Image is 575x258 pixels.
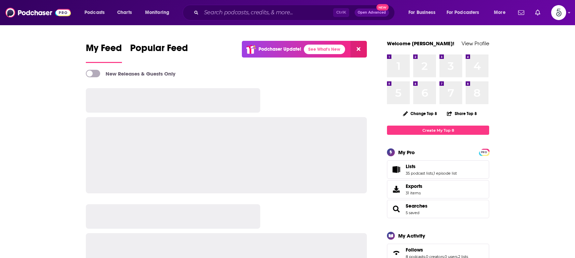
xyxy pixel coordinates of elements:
span: PRO [480,150,488,155]
a: Show notifications dropdown [515,7,527,18]
div: My Activity [398,232,425,239]
span: Logged in as Spiral5-G2 [551,5,566,20]
a: Welcome [PERSON_NAME]! [387,40,454,47]
p: Podchaser Update! [259,46,301,52]
input: Search podcasts, credits, & more... [201,7,333,18]
button: open menu [442,7,489,18]
a: PRO [480,149,488,155]
a: Searches [406,203,428,209]
a: 35 podcast lists [406,171,433,176]
span: Exports [406,183,422,189]
span: Open Advanced [358,11,386,14]
a: My Feed [86,42,122,63]
a: 1 episode list [434,171,457,176]
span: New [376,4,389,11]
span: Podcasts [84,8,105,17]
span: For Podcasters [447,8,479,17]
button: open menu [489,7,514,18]
a: Follows [389,248,403,258]
button: open menu [404,7,444,18]
span: More [494,8,506,17]
a: Follows [406,247,468,253]
span: 31 items [406,191,422,195]
button: Change Top 8 [399,109,441,118]
span: Lists [387,160,489,179]
button: Open AdvancedNew [355,9,389,17]
a: See What's New [304,45,345,54]
span: Ctrl K [333,8,349,17]
a: Lists [389,165,403,174]
span: Lists [406,163,416,170]
span: Follows [406,247,423,253]
a: Lists [406,163,457,170]
div: Search podcasts, credits, & more... [189,5,401,20]
a: View Profile [462,40,489,47]
a: Charts [113,7,136,18]
img: User Profile [551,5,566,20]
a: Searches [389,204,403,214]
a: Exports [387,180,489,198]
button: Share Top 8 [447,107,477,120]
button: open menu [140,7,178,18]
a: Create My Top 8 [387,126,489,135]
span: Popular Feed [130,42,188,58]
a: Show notifications dropdown [532,7,543,18]
a: Popular Feed [130,42,188,63]
span: Exports [389,184,403,194]
button: open menu [80,7,113,18]
span: For Business [408,8,435,17]
a: New Releases & Guests Only [86,70,175,77]
span: My Feed [86,42,122,58]
span: Searches [387,200,489,218]
span: Monitoring [145,8,169,17]
button: Show profile menu [551,5,566,20]
img: Podchaser - Follow, Share and Rate Podcasts [5,6,71,19]
a: 5 saved [406,210,419,215]
div: My Pro [398,149,415,156]
span: Charts [117,8,132,17]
